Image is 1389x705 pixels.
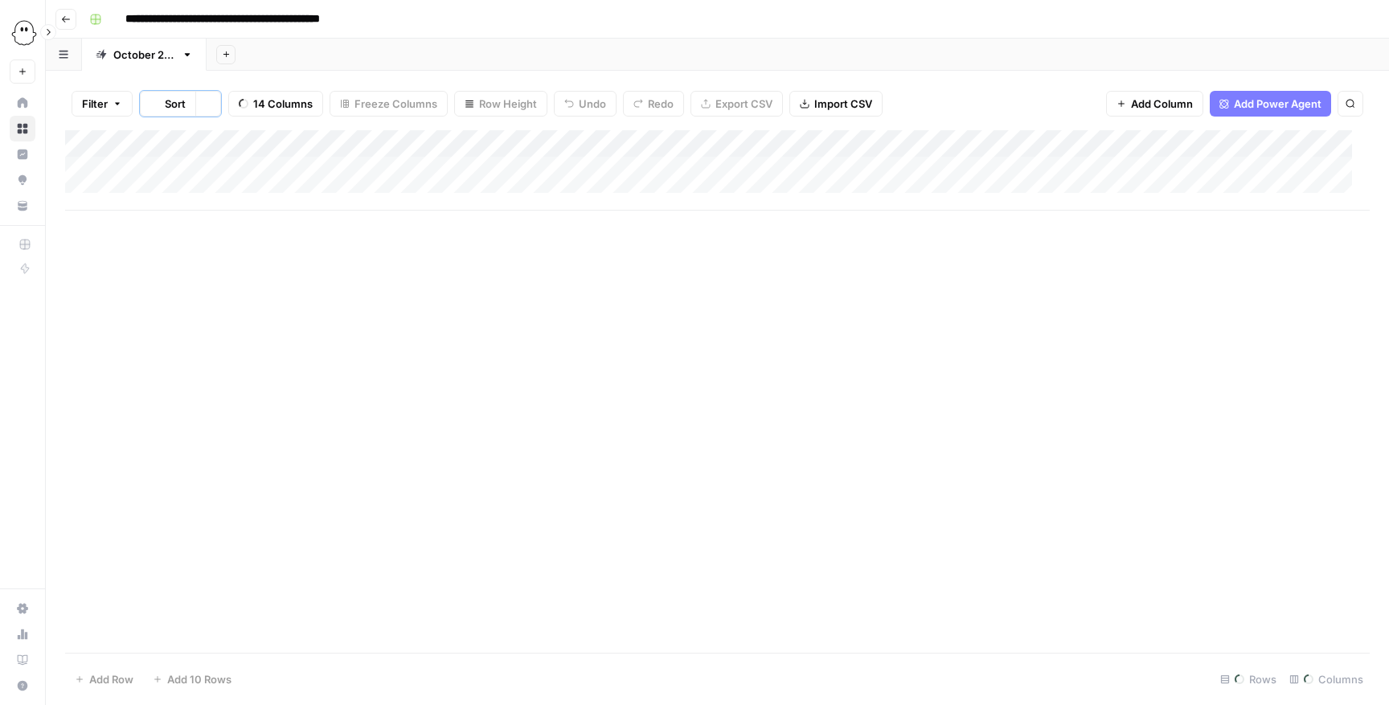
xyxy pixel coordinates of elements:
[479,96,537,112] span: Row Height
[113,47,175,63] div: [DATE] edits
[140,91,195,117] button: Sort
[623,91,684,117] button: Redo
[10,621,35,647] a: Usage
[82,96,108,112] span: Filter
[454,91,547,117] button: Row Height
[1210,91,1331,117] button: Add Power Agent
[715,96,772,112] span: Export CSV
[1214,666,1283,692] div: Rows
[10,116,35,141] a: Browse
[228,91,323,117] button: 14 Columns
[1106,91,1203,117] button: Add Column
[1234,96,1321,112] span: Add Power Agent
[554,91,617,117] button: Undo
[72,91,133,117] button: Filter
[648,96,674,112] span: Redo
[690,91,783,117] button: Export CSV
[354,96,437,112] span: Freeze Columns
[1131,96,1193,112] span: Add Column
[579,96,606,112] span: Undo
[165,96,186,112] span: Sort
[65,666,143,692] button: Add Row
[789,91,883,117] button: Import CSV
[1283,666,1370,692] div: Columns
[10,647,35,673] a: Learning Hub
[10,90,35,116] a: Home
[10,193,35,219] a: Your Data
[10,673,35,699] button: Help + Support
[167,671,231,687] span: Add 10 Rows
[253,96,313,112] span: 14 Columns
[10,141,35,167] a: Insights
[814,96,872,112] span: Import CSV
[89,671,133,687] span: Add Row
[82,39,207,71] a: [DATE] edits
[330,91,448,117] button: Freeze Columns
[10,167,35,193] a: Opportunities
[10,13,35,53] button: Workspace: PhantomBuster
[10,596,35,621] a: Settings
[143,666,241,692] button: Add 10 Rows
[10,18,39,47] img: PhantomBuster Logo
